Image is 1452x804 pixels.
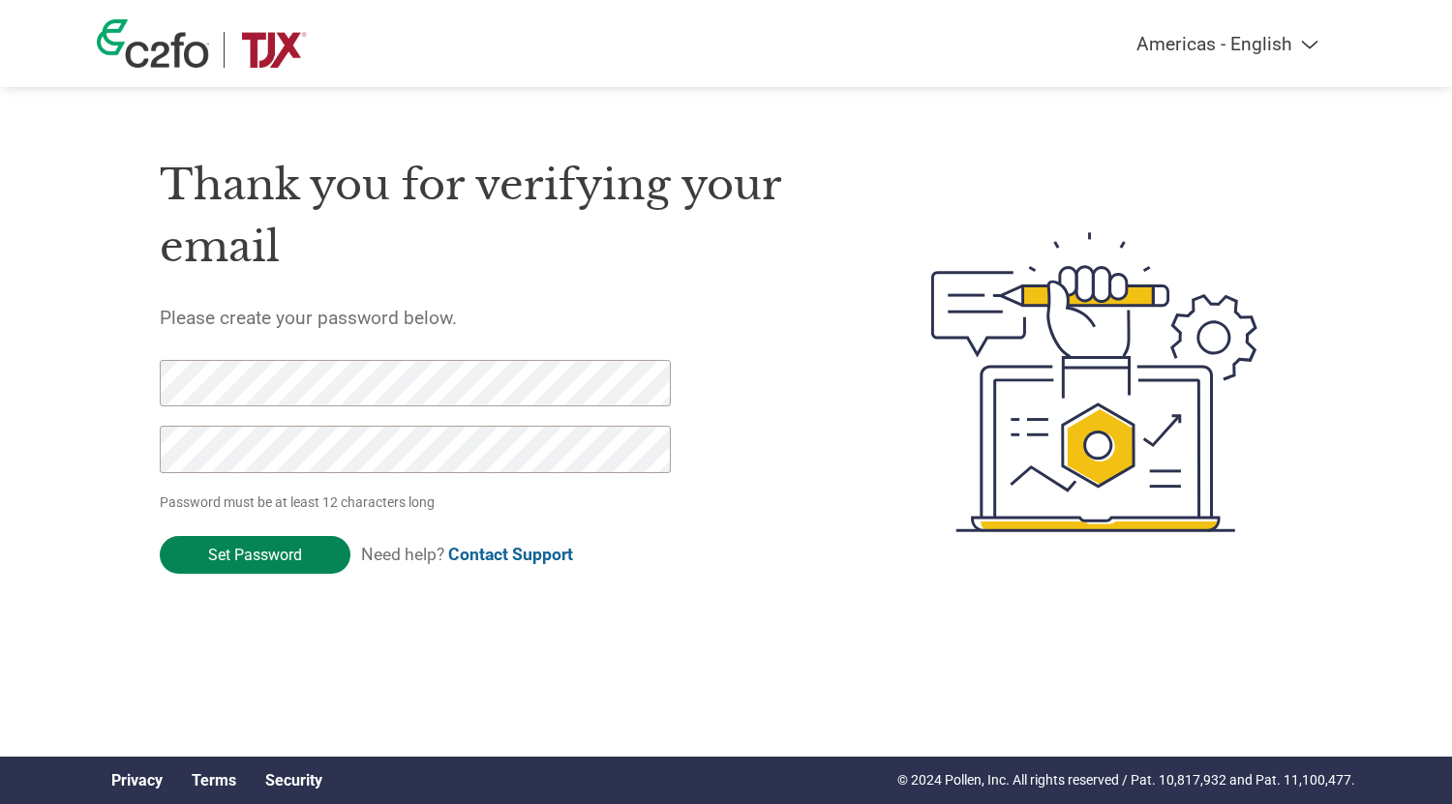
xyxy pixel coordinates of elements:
[896,126,1293,639] img: create-password
[192,771,236,789] a: Terms
[448,545,573,564] a: Contact Support
[160,307,839,329] h5: Please create your password below.
[97,19,209,68] img: c2fo logo
[160,492,677,513] p: Password must be at least 12 characters long
[160,154,839,279] h1: Thank you for verifying your email
[239,32,309,68] img: TJX
[265,771,322,789] a: Security
[111,771,163,789] a: Privacy
[160,536,350,574] input: Set Password
[897,770,1355,790] p: © 2024 Pollen, Inc. All rights reserved / Pat. 10,817,932 and Pat. 11,100,477.
[361,545,573,564] span: Need help?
